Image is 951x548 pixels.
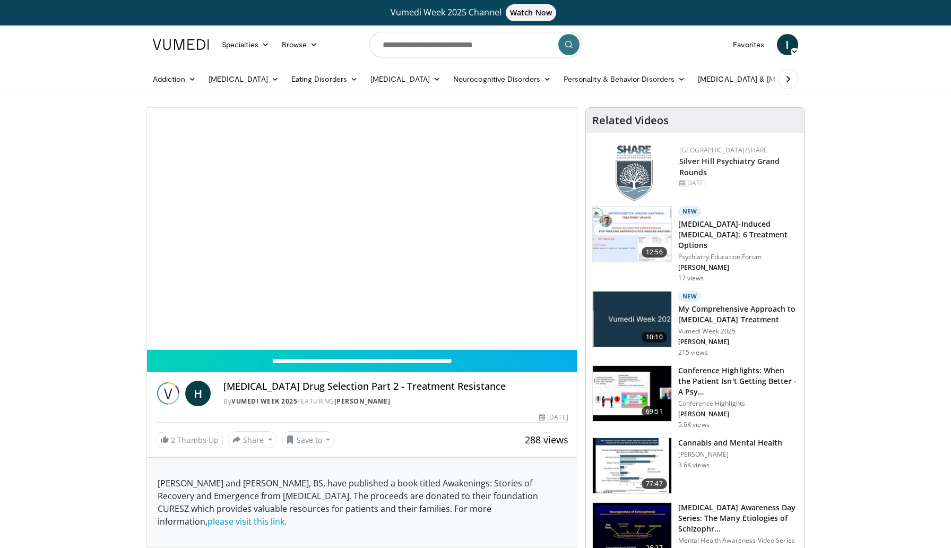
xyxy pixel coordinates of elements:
[678,338,798,346] p: [PERSON_NAME]
[678,410,798,418] p: [PERSON_NAME]
[679,145,768,155] a: [GEOGRAPHIC_DATA]/SHARE
[679,178,796,188] div: [DATE]
[525,433,568,446] span: 288 views
[228,431,277,448] button: Share
[506,4,556,21] span: Watch Now
[642,478,667,489] span: 77:47
[678,263,798,272] p: [PERSON_NAME]
[642,247,667,258] span: 12:56
[593,438,671,493] img: 0e991599-1ace-4004-98d5-e0b39d86eda7.150x105_q85_crop-smart_upscale.jpg
[155,432,223,448] a: 2 Thumbs Up
[678,536,798,545] p: Mental Health Awareness Video Series
[678,348,708,357] p: 215 views
[678,421,710,429] p: 5.6K views
[281,431,335,448] button: Save to
[592,291,798,357] a: 10:10 New My Comprehensive Approach to [MEDICAL_DATA] Treatment Vumedi Week 2025 [PERSON_NAME] 21...
[678,253,798,261] p: Psychiatry Education Forum
[147,108,577,350] video-js: Video Player
[539,413,568,422] div: [DATE]
[678,438,783,448] h3: Cannabis and Mental Health
[153,39,209,50] img: VuMedi Logo
[642,332,667,343] span: 10:10
[678,399,798,408] p: Conference Highlights
[691,68,843,90] a: [MEDICAL_DATA] & [MEDICAL_DATA]
[678,450,783,459] p: [PERSON_NAME]
[727,34,771,55] a: Favorites
[208,516,284,527] a: please visit this link
[223,381,568,392] h4: [MEDICAL_DATA] Drug Selection Part 2 - Treatment Resistance
[678,274,704,282] p: 17 views
[616,145,653,201] img: f8aaeb6d-318f-4fcf-bd1d-54ce21f29e87.png.150x105_q85_autocrop_double_scale_upscale_version-0.2.png
[592,114,669,127] h4: Related Videos
[364,68,447,90] a: [MEDICAL_DATA]
[777,34,798,55] a: I
[592,438,798,494] a: 77:47 Cannabis and Mental Health [PERSON_NAME] 3.6K views
[642,406,667,417] span: 69:51
[202,68,285,90] a: [MEDICAL_DATA]
[592,365,798,429] a: 69:51 Conference Highlights: When the Patient Isn't Getting Better - A Psy… Conference Highlights...
[678,327,798,336] p: Vumedi Week 2025
[678,219,798,251] h3: [MEDICAL_DATA]-Induced [MEDICAL_DATA]: 6 Treatment Options
[447,68,557,90] a: Neurocognitive Disorders
[678,365,798,397] h3: Conference Highlights: When the Patient Isn't Getting Better - A Psy…
[231,397,297,406] a: Vumedi Week 2025
[171,435,175,445] span: 2
[679,156,780,177] a: Silver Hill Psychiatry Grand Rounds
[146,68,202,90] a: Addiction
[678,206,702,217] p: New
[593,366,671,421] img: 4362ec9e-0993-4580-bfd4-8e18d57e1d49.150x105_q85_crop-smart_upscale.jpg
[593,292,671,347] img: ae1082c4-cc90-4cd6-aa10-009092bfa42a.jpg.150x105_q85_crop-smart_upscale.jpg
[678,502,798,534] h3: [MEDICAL_DATA] Awareness Day Series: The Many Etiologies of Schizophr…
[678,291,702,302] p: New
[678,304,798,325] h3: My Comprehensive Approach to [MEDICAL_DATA] Treatment
[334,397,391,406] a: [PERSON_NAME]
[678,461,710,469] p: 3.6K views
[154,4,797,21] a: Vumedi Week 2025 ChannelWatch Now
[158,477,566,528] p: [PERSON_NAME] and [PERSON_NAME], BS, have published a book titled Awakenings: Stories of Recovery...
[593,207,671,262] img: acc69c91-7912-4bad-b845-5f898388c7b9.150x105_q85_crop-smart_upscale.jpg
[223,397,568,406] div: By FEATURING
[215,34,275,55] a: Specialties
[185,381,211,406] a: H
[592,206,798,282] a: 12:56 New [MEDICAL_DATA]-Induced [MEDICAL_DATA]: 6 Treatment Options Psychiatry Education Forum [...
[369,32,582,57] input: Search topics, interventions
[275,34,324,55] a: Browse
[557,68,691,90] a: Personality & Behavior Disorders
[285,68,364,90] a: Eating Disorders
[155,381,181,406] img: Vumedi Week 2025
